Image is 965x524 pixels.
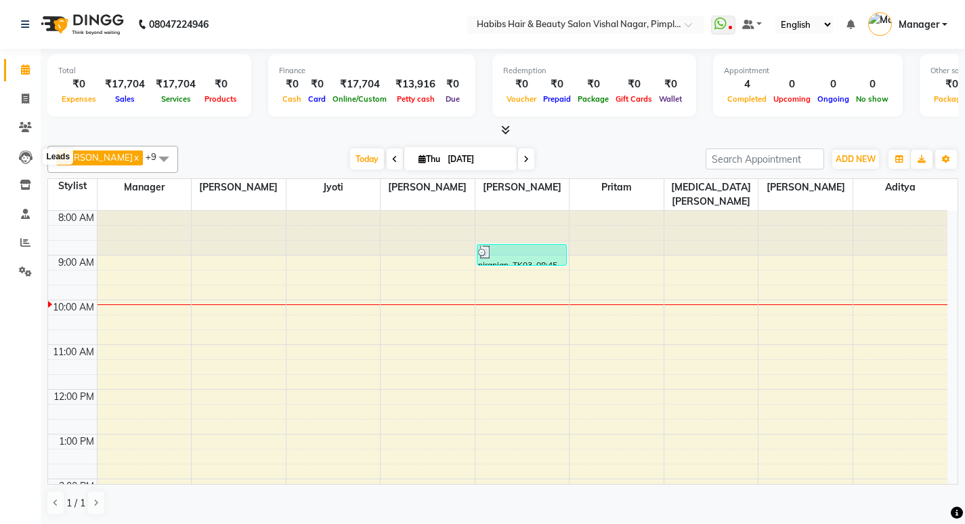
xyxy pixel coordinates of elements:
[868,12,892,36] img: Manager
[390,77,441,92] div: ₹13,916
[899,18,939,32] span: Manager
[329,94,390,104] span: Online/Custom
[814,77,853,92] div: 0
[192,179,286,196] span: [PERSON_NAME]
[150,77,201,92] div: ₹17,704
[58,77,100,92] div: ₹0
[100,77,150,92] div: ₹17,704
[201,94,240,104] span: Products
[814,94,853,104] span: Ongoing
[853,77,892,92] div: 0
[381,179,475,196] span: [PERSON_NAME]
[112,94,138,104] span: Sales
[329,77,390,92] div: ₹17,704
[442,94,463,104] span: Due
[43,148,73,165] div: Leads
[612,77,656,92] div: ₹0
[56,211,97,225] div: 8:00 AM
[503,94,540,104] span: Voucher
[48,179,97,193] div: Stylist
[56,435,97,449] div: 1:00 PM
[475,179,570,196] span: [PERSON_NAME]
[441,77,465,92] div: ₹0
[612,94,656,104] span: Gift Cards
[279,77,305,92] div: ₹0
[305,94,329,104] span: Card
[656,77,685,92] div: ₹0
[758,179,853,196] span: [PERSON_NAME]
[35,5,127,43] img: logo
[836,154,876,164] span: ADD NEW
[149,5,209,43] b: 08047224946
[158,94,194,104] span: Services
[540,77,574,92] div: ₹0
[56,256,97,270] div: 9:00 AM
[724,77,770,92] div: 4
[853,179,947,196] span: Aditya
[853,94,892,104] span: No show
[60,152,133,163] span: [PERSON_NAME]
[444,149,511,169] input: 2025-09-04
[770,94,814,104] span: Upcoming
[146,151,167,162] span: +9
[503,65,685,77] div: Redemption
[574,94,612,104] span: Package
[279,94,305,104] span: Cash
[832,150,879,169] button: ADD NEW
[50,300,97,315] div: 10:00 AM
[477,245,566,265] div: niranjan, TK03, 08:45 AM-09:15 AM, Dry Haircut [DEMOGRAPHIC_DATA] (₹200)
[51,390,97,404] div: 12:00 PM
[279,65,465,77] div: Finance
[98,179,192,196] span: Manager
[286,179,381,196] span: Jyoti
[58,65,240,77] div: Total
[350,148,384,169] span: Today
[56,479,97,493] div: 2:00 PM
[133,152,139,163] a: x
[201,77,240,92] div: ₹0
[415,154,444,164] span: Thu
[503,77,540,92] div: ₹0
[58,94,100,104] span: Expenses
[305,77,329,92] div: ₹0
[770,77,814,92] div: 0
[656,94,685,104] span: Wallet
[706,148,824,169] input: Search Appointment
[724,65,892,77] div: Appointment
[724,94,770,104] span: Completed
[66,496,85,510] span: 1 / 1
[50,345,97,359] div: 11:00 AM
[570,179,664,196] span: Pritam
[664,179,758,210] span: [MEDICAL_DATA][PERSON_NAME]
[540,94,574,104] span: Prepaid
[574,77,612,92] div: ₹0
[393,94,438,104] span: Petty cash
